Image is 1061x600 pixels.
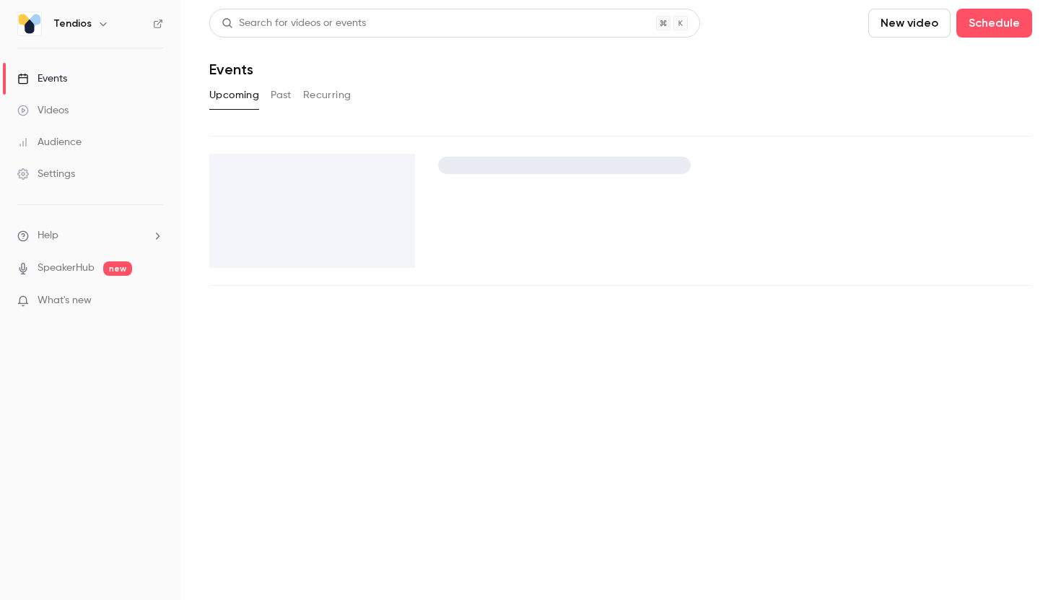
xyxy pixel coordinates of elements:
[17,135,82,149] div: Audience
[17,103,69,118] div: Videos
[868,9,951,38] button: New video
[38,261,95,276] a: SpeakerHub
[956,9,1032,38] button: Schedule
[38,293,92,308] span: What's new
[303,84,352,107] button: Recurring
[38,228,58,243] span: Help
[103,261,132,276] span: new
[18,12,41,35] img: Tendios
[222,16,366,31] div: Search for videos or events
[17,71,67,86] div: Events
[209,61,253,78] h1: Events
[271,84,292,107] button: Past
[209,84,259,107] button: Upcoming
[53,17,92,31] h6: Tendios
[17,167,75,181] div: Settings
[17,228,163,243] li: help-dropdown-opener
